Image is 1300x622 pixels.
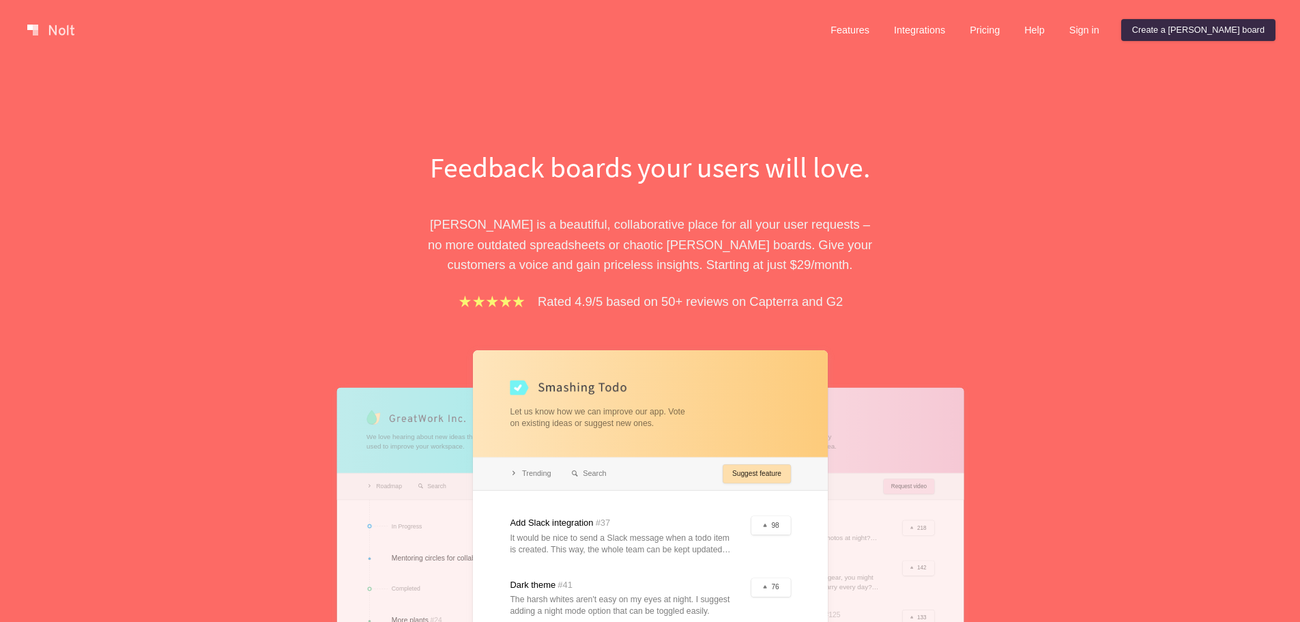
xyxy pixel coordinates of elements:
[883,19,956,41] a: Integrations
[1013,19,1056,41] a: Help
[820,19,880,41] a: Features
[538,292,843,311] p: Rated 4.9/5 based on 50+ reviews on Capterra and G2
[1058,19,1110,41] a: Sign in
[415,147,886,187] h1: Feedback boards your users will love.
[1121,19,1275,41] a: Create a [PERSON_NAME] board
[415,214,886,274] p: [PERSON_NAME] is a beautiful, collaborative place for all your user requests – no more outdated s...
[959,19,1011,41] a: Pricing
[457,294,527,309] img: stars.b067e34983.png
